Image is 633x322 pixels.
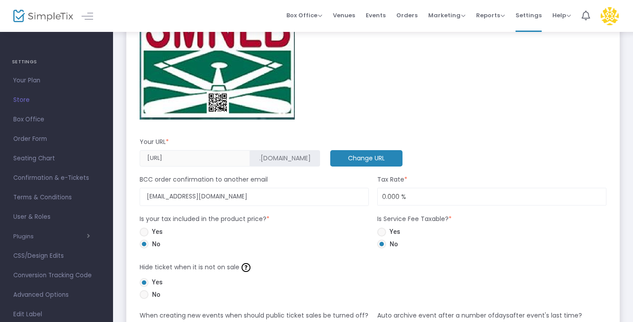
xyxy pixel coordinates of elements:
[148,290,160,299] span: No
[377,311,582,320] m-panel-subtitle: Auto archive event after a number of after event's last time?
[140,137,169,147] m-panel-subtitle: Your URL
[428,11,465,19] span: Marketing
[148,227,163,237] span: Yes
[140,175,268,184] m-panel-subtitle: BCC order confirmation to another email
[259,154,311,163] span: .[DOMAIN_NAME]
[140,214,270,224] m-panel-subtitle: Is your tax included in the product price?
[552,11,571,19] span: Help
[140,188,369,206] input: Enter Email
[13,153,100,164] span: Seating Chart
[13,250,100,262] span: CSS/Design Edits
[13,133,100,145] span: Order Form
[386,240,398,249] span: No
[148,278,163,287] span: Yes
[286,11,322,19] span: Box Office
[13,94,100,106] span: Store
[386,227,400,237] span: Yes
[516,4,542,27] span: Settings
[13,270,100,281] span: Conversion Tracking Code
[242,263,250,272] img: question-mark
[378,188,606,205] input: Tax Rate
[333,4,355,27] span: Venues
[13,211,100,223] span: User & Roles
[330,150,402,167] m-button: Change URL
[396,4,418,27] span: Orders
[13,192,100,203] span: Terms & Conditions
[12,53,101,71] h4: SETTINGS
[140,260,253,274] m-panel-subtitle: Hide ticket when it is not on sale
[377,175,407,184] m-panel-subtitle: Tax Rate
[13,75,100,86] span: Your Plan
[13,172,100,184] span: Confirmation & e-Tickets
[148,240,160,249] span: No
[13,289,100,301] span: Advanced Options
[495,311,509,320] span: days
[366,4,386,27] span: Events
[13,309,100,320] span: Edit Label
[377,214,452,224] m-panel-subtitle: Is Service Fee Taxable?
[13,114,100,125] span: Box Office
[13,233,90,240] button: Plugins
[476,11,505,19] span: Reports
